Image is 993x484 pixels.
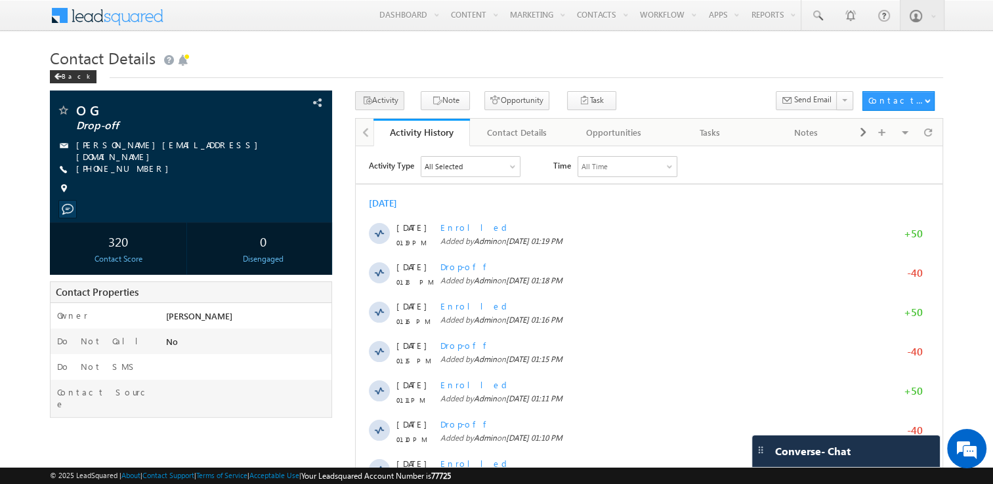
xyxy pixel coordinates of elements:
div: 0 [198,229,328,253]
div: 320 [53,229,184,253]
div: Tasks [673,125,747,140]
span: Added by on [85,443,515,455]
span: [DATE] [41,75,70,87]
button: Contact Actions [862,91,935,111]
span: Admin [118,169,141,178]
button: Opportunity [484,91,549,110]
span: [PHONE_NUMBER] [76,163,175,176]
span: Added by on [85,89,515,101]
a: About [121,471,140,479]
span: [PERSON_NAME] [166,310,232,321]
span: Admin [118,129,141,139]
span: Added by on [85,286,515,298]
div: Contact Details [480,125,555,140]
span: 01:11 PM [41,248,80,260]
span: +50 [548,81,567,97]
a: Activity History [373,119,470,146]
img: carter-drag [755,445,766,455]
span: +50 [548,160,567,176]
span: [DATE] [41,154,70,166]
div: Back [50,70,96,83]
span: Drop-off [85,430,138,441]
span: [DATE] 01:10 PM [150,287,207,296]
span: Added by on [85,129,515,140]
a: Opportunities [566,119,662,146]
span: [DATE] 12:52 PM [150,405,207,414]
span: Added by on [85,325,515,337]
span: Enrolled [85,75,156,87]
span: +50 [548,396,567,412]
span: © 2025 LeadSquared | | | | | [50,470,451,482]
span: Drop-off [85,351,138,362]
label: Do Not Call [57,335,148,347]
span: Enrolled [85,390,156,401]
span: Send Email [794,94,832,106]
span: 12:51 PM [41,445,80,456]
span: +50 [548,239,567,254]
span: [DATE] 01:18 PM [150,129,207,139]
span: Added by on [85,168,515,180]
div: [DATE] [13,51,56,63]
div: Activity History [383,126,460,138]
span: -40 [551,278,567,294]
span: [DATE] 01:16 PM [150,169,207,178]
a: Back [50,70,103,81]
span: Added by on [85,404,515,416]
span: 01:19 PM [41,91,80,102]
span: [DATE] 01:19 PM [150,90,207,100]
span: Contact Details [50,47,156,68]
span: [DATE] [41,115,70,127]
div: Contact Score [53,253,184,265]
button: Send Email [776,91,837,110]
a: Contact Details [470,119,566,146]
span: -40 [551,121,567,136]
a: Notes [758,119,855,146]
div: Notes [769,125,843,140]
span: Enrolled [85,233,156,244]
span: Converse - Chat [775,445,851,457]
span: Added by on [85,365,515,376]
span: Admin [118,326,141,336]
span: Admin [118,365,141,375]
span: Admin [118,287,141,296]
span: O G [76,104,251,117]
label: Contact Source [57,386,152,410]
span: Admin [118,247,141,257]
span: Activity Type [13,10,58,30]
div: All Selected [69,14,107,26]
span: 01:09 PM [41,327,80,338]
label: Do Not SMS [57,361,138,373]
span: [DATE] [41,233,70,245]
span: Drop-off [76,119,251,132]
span: [DATE] [41,312,70,323]
span: [DATE] [41,430,70,441]
span: [DATE] 01:15 PM [150,208,207,218]
span: Your Leadsquared Account Number is [301,471,451,481]
a: Tasks [662,119,759,146]
div: All Time [226,14,252,26]
span: 12:52 PM [41,405,80,417]
span: [DATE] [41,351,70,363]
span: 12:54 PM [41,366,80,378]
span: [DATE] 12:55 PM [150,365,207,375]
span: Admin [118,90,141,100]
span: -40 [551,435,567,451]
div: Contact Actions [868,94,924,106]
span: Drop-off [85,272,138,283]
span: Added by on [85,247,515,258]
span: Admin [118,444,141,454]
span: [DATE] 12:51 PM [150,444,207,454]
span: Drop-off [85,193,138,205]
div: Opportunities [576,125,650,140]
span: 01:18 PM [41,130,80,142]
button: Task [567,91,616,110]
span: 01:16 PM [41,169,80,181]
span: 77725 [431,471,451,481]
a: Terms of Service [196,471,247,479]
span: +50 [548,317,567,333]
span: 01:10 PM [41,287,80,299]
span: Admin [118,208,141,218]
span: Enrolled [85,312,156,323]
div: All Selected [66,10,164,30]
button: Note [421,91,470,110]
